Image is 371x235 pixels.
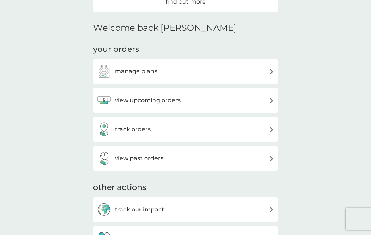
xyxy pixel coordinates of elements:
h3: view past orders [115,154,163,163]
img: arrow right [269,207,274,212]
img: arrow right [269,156,274,161]
h3: other actions [93,182,146,193]
img: arrow right [269,98,274,103]
h3: your orders [93,44,139,55]
h3: manage plans [115,67,157,76]
img: arrow right [269,127,274,132]
img: arrow right [269,69,274,74]
h2: Welcome back [PERSON_NAME] [93,23,237,33]
h3: view upcoming orders [115,96,181,105]
h3: track our impact [115,205,164,214]
h3: track orders [115,125,151,134]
